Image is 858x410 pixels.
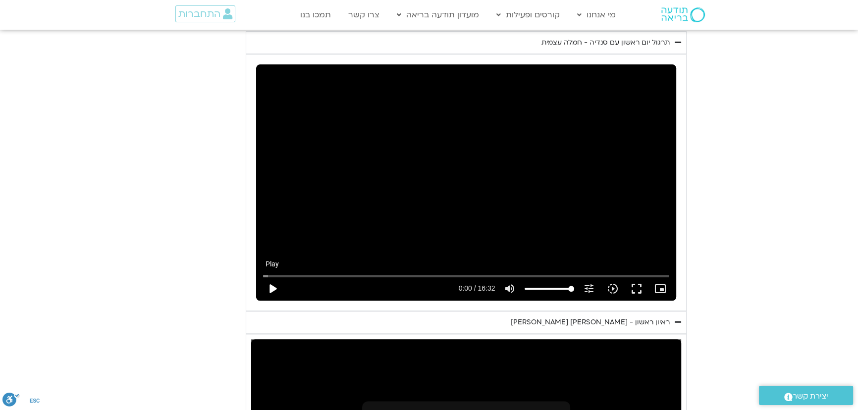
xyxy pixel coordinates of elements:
a: תמכו בנו [295,5,336,24]
a: קורסים ופעילות [491,5,565,24]
div: תרגול יום ראשון עם סנדיה - חמלה עצמית [541,37,670,49]
span: יצירת קשר [793,390,828,403]
a: יצירת קשר [759,386,853,405]
summary: תרגול יום ראשון עם סנדיה - חמלה עצמית [246,31,687,54]
div: ראיון ראשון - [PERSON_NAME] [PERSON_NAME] [511,316,670,328]
a: מועדון תודעה בריאה [392,5,484,24]
img: תודעה בריאה [661,7,705,22]
span: התחברות [178,8,220,19]
summary: ראיון ראשון - [PERSON_NAME] [PERSON_NAME] [246,311,687,334]
a: צרו קשר [343,5,384,24]
a: התחברות [175,5,235,22]
a: מי אנחנו [572,5,621,24]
